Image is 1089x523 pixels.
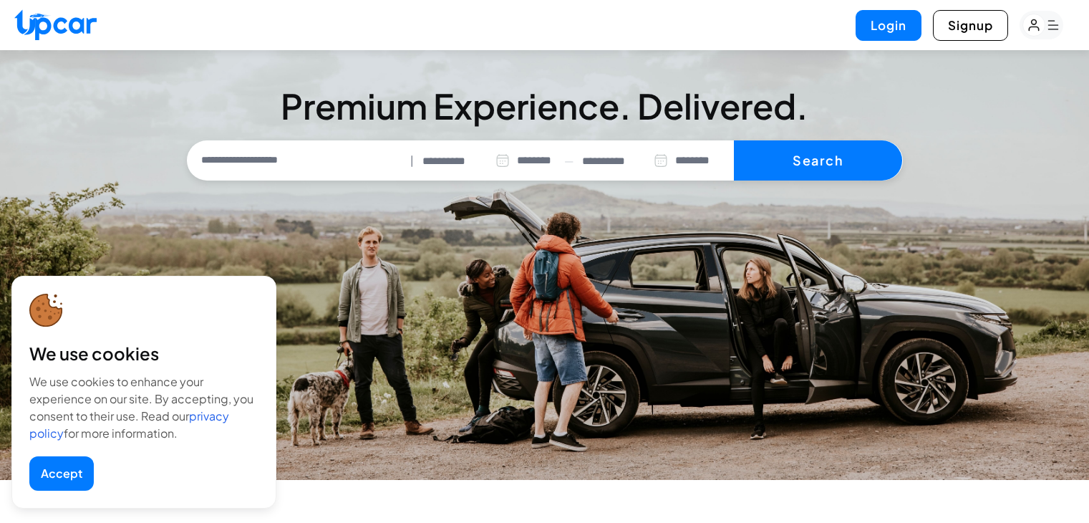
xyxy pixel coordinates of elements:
div: We use cookies [29,342,258,365]
button: Signup [933,10,1008,41]
img: Upcar Logo [14,9,97,40]
img: cookie-icon.svg [29,294,63,327]
button: Login [856,10,921,41]
h3: Premium Experience. Delivered. [187,89,903,123]
div: We use cookies to enhance your experience on our site. By accepting, you consent to their use. Re... [29,373,258,442]
button: Search [734,140,902,181]
button: Accept [29,456,94,491]
span: | [410,153,414,169]
span: — [564,153,573,169]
